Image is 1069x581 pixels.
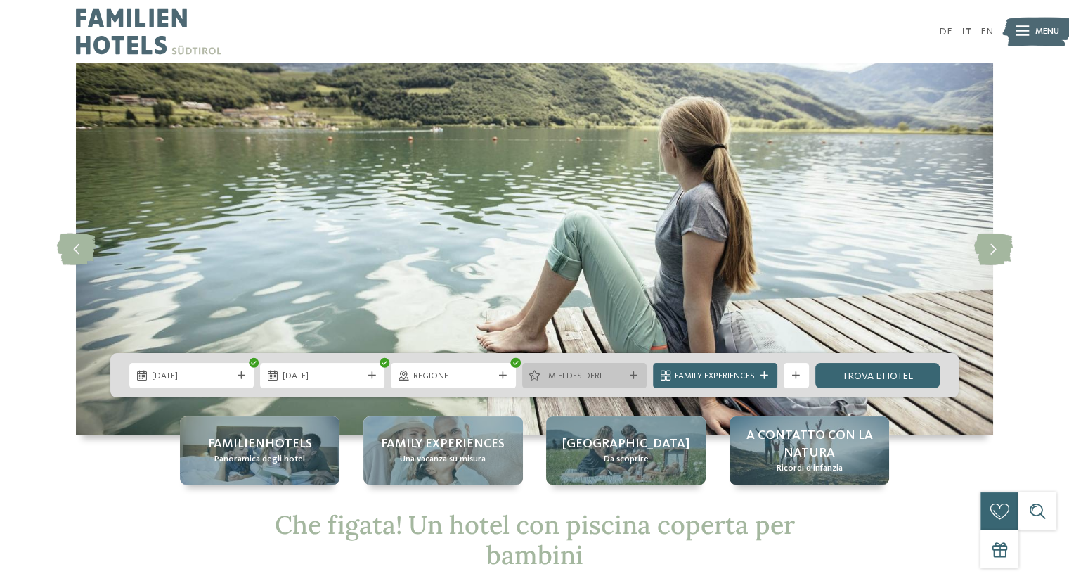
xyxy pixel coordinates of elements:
span: [DATE] [152,370,232,383]
span: [GEOGRAPHIC_DATA] [562,435,689,453]
a: Cercate un hotel con piscina coperta per bambini in Alto Adige? Familienhotels Panoramica degli h... [180,416,339,484]
a: DE [939,27,952,37]
a: EN [980,27,993,37]
a: IT [961,27,971,37]
a: trova l’hotel [815,363,940,388]
span: Da scoprire [604,453,649,466]
span: Ricordi d’infanzia [776,462,842,475]
span: Familienhotels [208,435,312,453]
span: Regione [413,370,493,383]
span: Family experiences [381,435,505,453]
span: Panoramica degli hotel [214,453,305,466]
a: Cercate un hotel con piscina coperta per bambini in Alto Adige? [GEOGRAPHIC_DATA] Da scoprire [546,416,706,484]
span: I miei desideri [544,370,624,383]
img: Cercate un hotel con piscina coperta per bambini in Alto Adige? [76,63,993,435]
span: [DATE] [283,370,363,383]
span: Che figata! Un hotel con piscina coperta per bambini [274,509,794,571]
span: Family Experiences [675,370,755,383]
span: Menu [1035,25,1059,38]
span: Una vacanza su misura [400,453,486,466]
a: Cercate un hotel con piscina coperta per bambini in Alto Adige? Family experiences Una vacanza su... [363,416,523,484]
span: A contatto con la natura [742,427,876,462]
a: Cercate un hotel con piscina coperta per bambini in Alto Adige? A contatto con la natura Ricordi ... [730,416,889,484]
